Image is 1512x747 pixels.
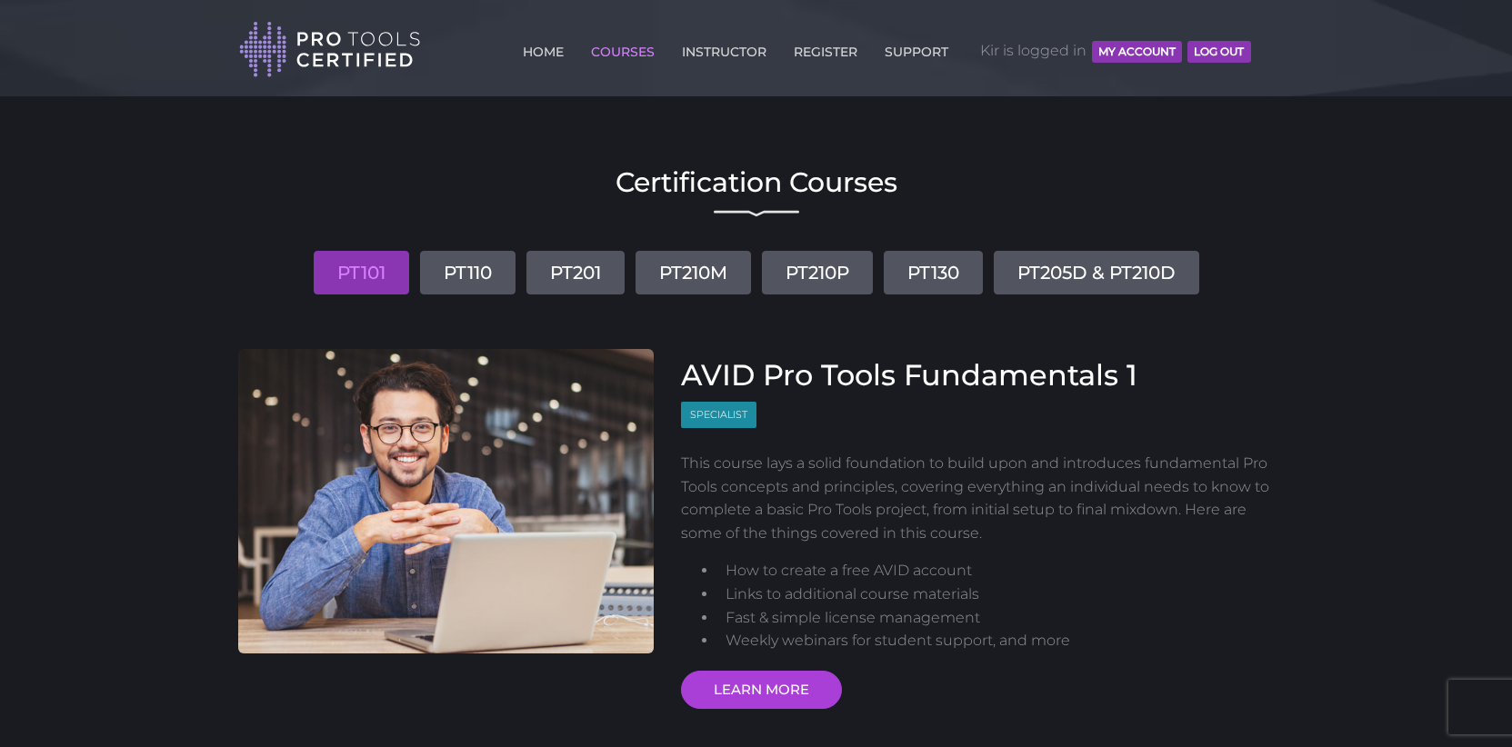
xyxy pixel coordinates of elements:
[238,349,655,653] img: AVID Pro Tools Fundamentals 1 Course
[880,34,953,63] a: SUPPORT
[238,169,1275,196] h2: Certification Courses
[314,251,409,294] a: PT101
[884,251,983,294] a: PT130
[980,24,1251,78] span: Kir is logged in
[1187,41,1250,63] button: Log Out
[717,559,1275,583] li: How to create a free AVID account
[789,34,862,63] a: REGISTER
[518,34,568,63] a: HOME
[420,251,516,294] a: PT110
[239,20,421,79] img: Pro Tools Certified Logo
[762,251,873,294] a: PT210P
[681,358,1275,393] h3: AVID Pro Tools Fundamentals 1
[681,452,1275,544] p: This course lays a solid foundation to build upon and introduces fundamental Pro Tools concepts a...
[586,34,659,63] a: COURSES
[681,402,756,428] span: Specialist
[636,251,751,294] a: PT210M
[1092,41,1182,63] button: MY ACCOUNT
[714,210,799,217] img: decorative line
[717,606,1275,630] li: Fast & simple license management
[681,671,842,709] a: LEARN MORE
[994,251,1199,294] a: PT205D & PT210D
[677,34,771,63] a: INSTRUCTOR
[717,583,1275,606] li: Links to additional course materials
[717,629,1275,652] li: Weekly webinars for student support, and more
[526,251,625,294] a: PT201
